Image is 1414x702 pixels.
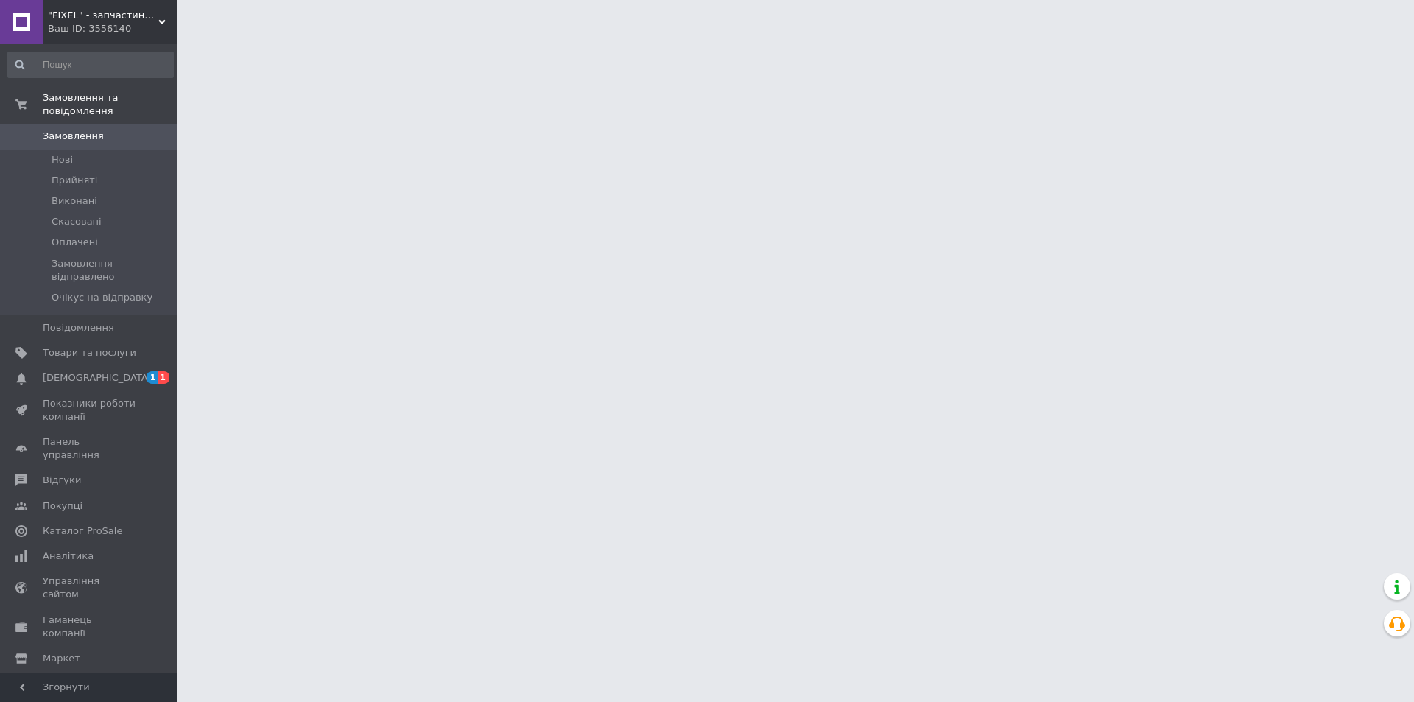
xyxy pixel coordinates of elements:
span: Оплачені [52,236,98,249]
span: "FIXEL" - запчастини та аксесуари для побутової техніки [48,9,158,22]
span: Скасовані [52,215,102,228]
span: Очікує на відправку [52,291,152,304]
span: Каталог ProSale [43,524,122,538]
span: Відгуки [43,474,81,487]
span: Прийняті [52,174,97,187]
span: Маркет [43,652,80,665]
span: Замовлення та повідомлення [43,91,177,118]
span: Товари та послуги [43,346,136,359]
span: Показники роботи компанії [43,397,136,424]
div: Ваш ID: 3556140 [48,22,177,35]
span: Панель управління [43,435,136,462]
span: Повідомлення [43,321,114,334]
span: 1 [147,371,158,384]
input: Пошук [7,52,174,78]
span: Гаманець компанії [43,614,136,640]
span: Управління сайтом [43,575,136,601]
span: Нові [52,153,73,166]
span: [DEMOGRAPHIC_DATA] [43,371,152,385]
span: Виконані [52,194,97,208]
span: 1 [158,371,169,384]
span: Аналітика [43,550,94,563]
span: Замовлення відправлено [52,257,172,284]
span: Покупці [43,499,82,513]
span: Замовлення [43,130,104,143]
